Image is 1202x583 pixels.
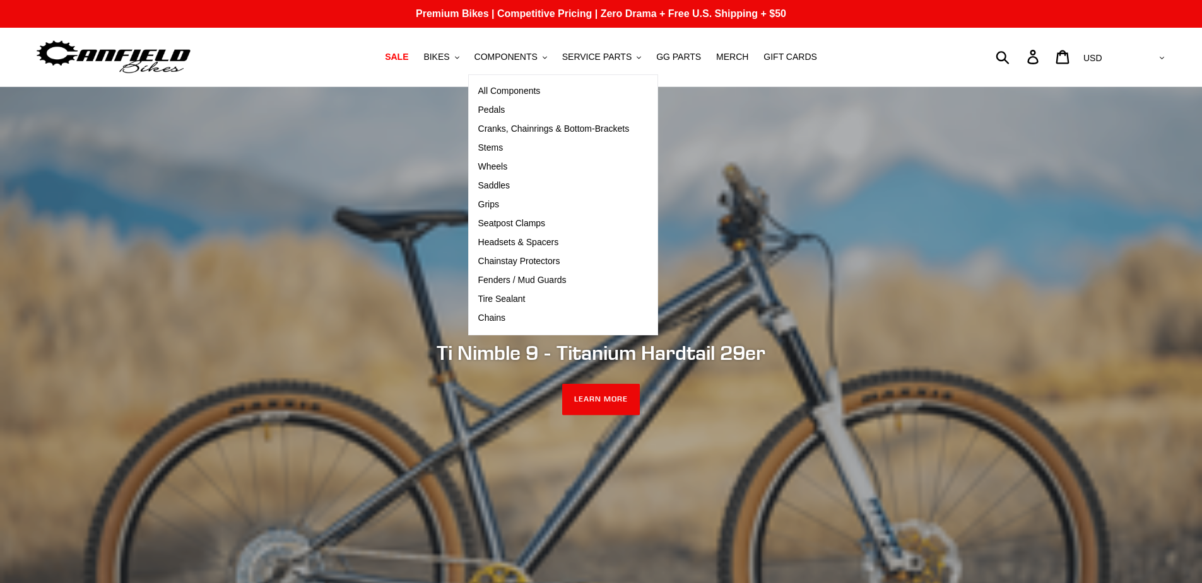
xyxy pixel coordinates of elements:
a: Wheels [469,158,639,176]
a: Chainstay Protectors [469,252,639,271]
span: BIKES [423,52,449,62]
a: Pedals [469,101,639,120]
span: SALE [385,52,408,62]
a: Seatpost Clamps [469,214,639,233]
span: Fenders / Mud Guards [478,275,567,286]
a: Tire Sealant [469,290,639,309]
span: All Components [478,86,541,96]
a: MERCH [710,49,755,66]
span: Tire Sealant [478,294,526,304]
span: Headsets & Spacers [478,237,559,248]
span: Grips [478,199,499,210]
span: SERVICE PARTS [562,52,632,62]
input: Search [1003,43,1035,71]
span: COMPONENTS [474,52,538,62]
h2: Ti Nimble 9 - Titanium Hardtail 29er [257,341,945,365]
a: Headsets & Spacers [469,233,639,252]
span: GIFT CARDS [763,52,817,62]
button: COMPONENTS [468,49,553,66]
a: Saddles [469,176,639,195]
span: Stems [478,142,504,153]
a: GG PARTS [650,49,707,66]
span: MERCH [716,52,748,62]
a: Fenders / Mud Guards [469,271,639,290]
img: Canfield Bikes [35,37,192,77]
a: Cranks, Chainrings & Bottom-Brackets [469,120,639,139]
a: Chains [469,309,639,328]
button: SERVICE PARTS [556,49,647,66]
span: Cranks, Chainrings & Bottom-Brackets [478,124,630,134]
a: Stems [469,139,639,158]
a: LEARN MORE [562,384,640,415]
span: Chainstay Protectors [478,256,560,267]
span: Chains [478,313,506,323]
a: All Components [469,82,639,101]
button: BIKES [417,49,465,66]
span: GG PARTS [656,52,701,62]
a: GIFT CARDS [757,49,823,66]
span: Saddles [478,180,510,191]
span: Seatpost Clamps [478,218,546,229]
span: Wheels [478,161,508,172]
a: Grips [469,195,639,214]
a: SALE [379,49,415,66]
span: Pedals [478,105,505,115]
